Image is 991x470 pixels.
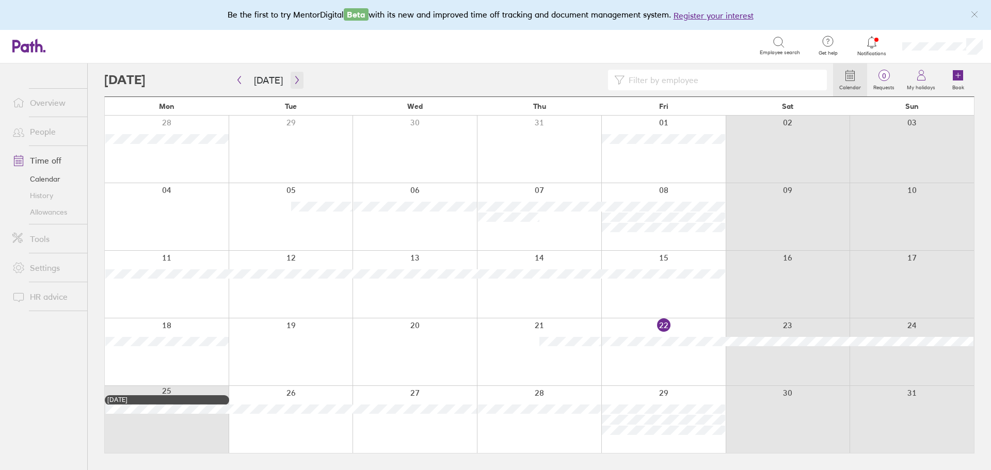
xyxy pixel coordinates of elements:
span: Tue [285,102,297,110]
span: Fri [659,102,668,110]
a: HR advice [4,286,87,307]
a: 0Requests [867,63,901,96]
a: Settings [4,257,87,278]
a: Book [941,63,974,96]
a: Notifications [855,35,889,57]
button: [DATE] [246,72,291,89]
span: Employee search [760,50,800,56]
a: History [4,187,87,204]
label: Calendar [833,82,867,91]
label: Requests [867,82,901,91]
span: 0 [867,72,901,80]
span: Wed [407,102,423,110]
div: Be the first to try MentorDigital with its new and improved time off tracking and document manage... [228,8,764,22]
span: Sat [782,102,793,110]
span: Beta [344,8,369,21]
a: Calendar [4,171,87,187]
label: My holidays [901,82,941,91]
a: People [4,121,87,142]
button: Register your interest [674,9,754,22]
input: Filter by employee [625,70,821,90]
span: Sun [905,102,919,110]
span: Thu [533,102,546,110]
a: Tools [4,229,87,249]
a: Time off [4,150,87,171]
span: Get help [811,50,845,56]
a: My holidays [901,63,941,96]
label: Book [946,82,970,91]
div: Search [116,41,142,50]
a: Calendar [833,63,867,96]
a: Allowances [4,204,87,220]
div: [DATE] [107,396,227,403]
span: Mon [159,102,174,110]
a: Overview [4,92,87,113]
span: Notifications [855,51,889,57]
